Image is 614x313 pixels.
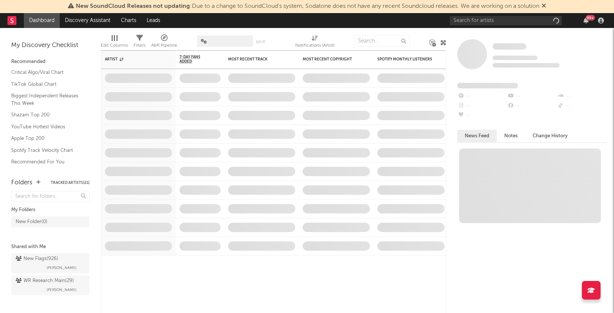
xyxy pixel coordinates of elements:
div: Edit Columns [101,32,128,53]
div: Recommended [11,57,90,66]
div: My Folders [11,206,90,215]
button: Save [256,40,265,44]
span: [PERSON_NAME] [47,263,77,272]
button: 99+ [583,18,589,24]
a: Biggest Independent Releases This Week [11,92,82,107]
div: Filters [134,32,146,53]
div: Spotify Monthly Listeners [377,57,433,62]
span: 7-Day Fans Added [180,55,209,64]
div: Notifications (Artist) [295,41,334,50]
div: -- [457,101,507,111]
span: New SoundCloud Releases not updating [76,3,190,9]
div: Folders [11,178,32,187]
div: Artist [105,57,161,62]
button: Notes [497,130,525,142]
div: Notifications (Artist) [295,32,334,53]
span: : Due to a change to SoundCloud's system, Sodatone does not have any recent Soundcloud releases. ... [76,3,539,9]
div: -- [507,101,557,111]
span: Fans Added by Platform [457,83,518,88]
a: Critical Algo/Viral Chart [11,68,82,76]
div: -- [457,111,507,120]
div: Filters [134,41,146,50]
span: Dismiss [542,3,546,9]
button: Tracked Artists(21) [51,181,90,185]
input: Search... [354,35,410,47]
button: Change History [525,130,575,142]
a: New Flags(926)[PERSON_NAME] [11,253,90,273]
button: News Feed [457,130,497,142]
a: Spotify Track Velocity Chart [11,146,82,154]
a: Charts [116,13,141,28]
span: 0 fans last week [493,63,560,68]
a: Some Artist [493,43,526,50]
div: Shared with Me [11,242,90,251]
div: 99 + [586,15,595,21]
div: My Discovery Checklist [11,41,90,50]
a: Recommended For You [11,158,82,166]
div: A&R Pipeline [151,32,177,53]
input: Search for folders... [11,191,90,202]
a: TikTok Global Chart [11,80,82,88]
div: -- [557,101,607,111]
div: WR Research Main ( 29 ) [16,276,74,285]
a: Dashboard [24,13,60,28]
a: Shazam Top 200 [11,111,82,119]
div: Edit Columns [101,41,128,50]
a: Leads [141,13,165,28]
a: WR Research Main(29)[PERSON_NAME] [11,275,90,295]
div: New Flags ( 926 ) [16,254,58,263]
span: Tracking Since: [DATE] [493,56,537,60]
div: -- [557,91,607,101]
div: -- [457,91,507,101]
a: New Folder(0) [11,216,90,228]
a: Apple Top 200 [11,134,82,143]
div: A&R Pipeline [151,41,177,50]
span: [PERSON_NAME] [47,285,77,294]
div: -- [507,91,557,101]
div: Most Recent Copyright [303,57,359,62]
a: YouTube Hottest Videos [11,123,82,131]
a: Discovery Assistant [60,13,116,28]
div: Most Recent Track [228,57,284,62]
input: Search for artists [450,16,562,25]
div: New Folder ( 0 ) [16,217,47,226]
